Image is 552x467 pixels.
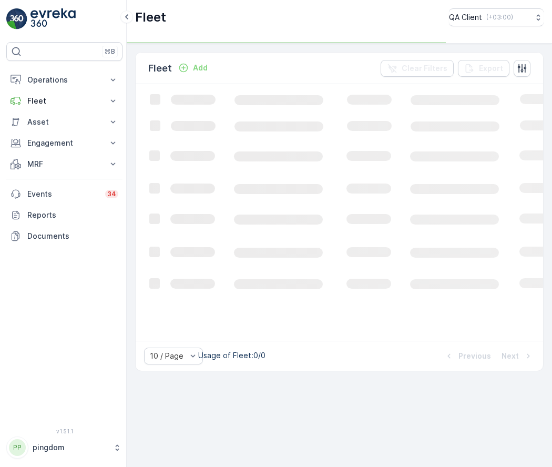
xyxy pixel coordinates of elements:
button: QA Client(+03:00) [449,8,544,26]
button: Next [500,350,535,362]
span: v 1.51.1 [6,428,122,434]
button: Fleet [6,90,122,111]
p: Asset [27,117,101,127]
p: QA Client [449,12,482,23]
p: Export [479,63,503,74]
a: Reports [6,205,122,226]
button: Clear Filters [381,60,454,77]
p: Next [502,351,519,361]
div: PP [9,439,26,456]
p: Operations [27,75,101,85]
button: Add [174,62,212,74]
p: ( +03:00 ) [486,13,513,22]
p: Reports [27,210,118,220]
button: Asset [6,111,122,133]
p: Fleet [27,96,101,106]
button: MRF [6,154,122,175]
a: Documents [6,226,122,247]
p: Events [27,189,99,199]
button: Engagement [6,133,122,154]
p: Documents [27,231,118,241]
p: pingdom [33,442,108,453]
p: Previous [458,351,491,361]
img: logo [6,8,27,29]
button: Previous [443,350,492,362]
p: Engagement [27,138,101,148]
p: Clear Filters [402,63,447,74]
p: Add [193,63,208,73]
button: Operations [6,69,122,90]
a: Events34 [6,184,122,205]
button: Export [458,60,509,77]
p: 34 [107,190,116,198]
p: Fleet [135,9,166,26]
p: ⌘B [105,47,115,56]
p: Fleet [148,61,172,76]
p: MRF [27,159,101,169]
img: logo_light-DOdMpM7g.png [30,8,76,29]
button: PPpingdom [6,436,122,459]
p: Usage of Fleet : 0/0 [198,350,265,361]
